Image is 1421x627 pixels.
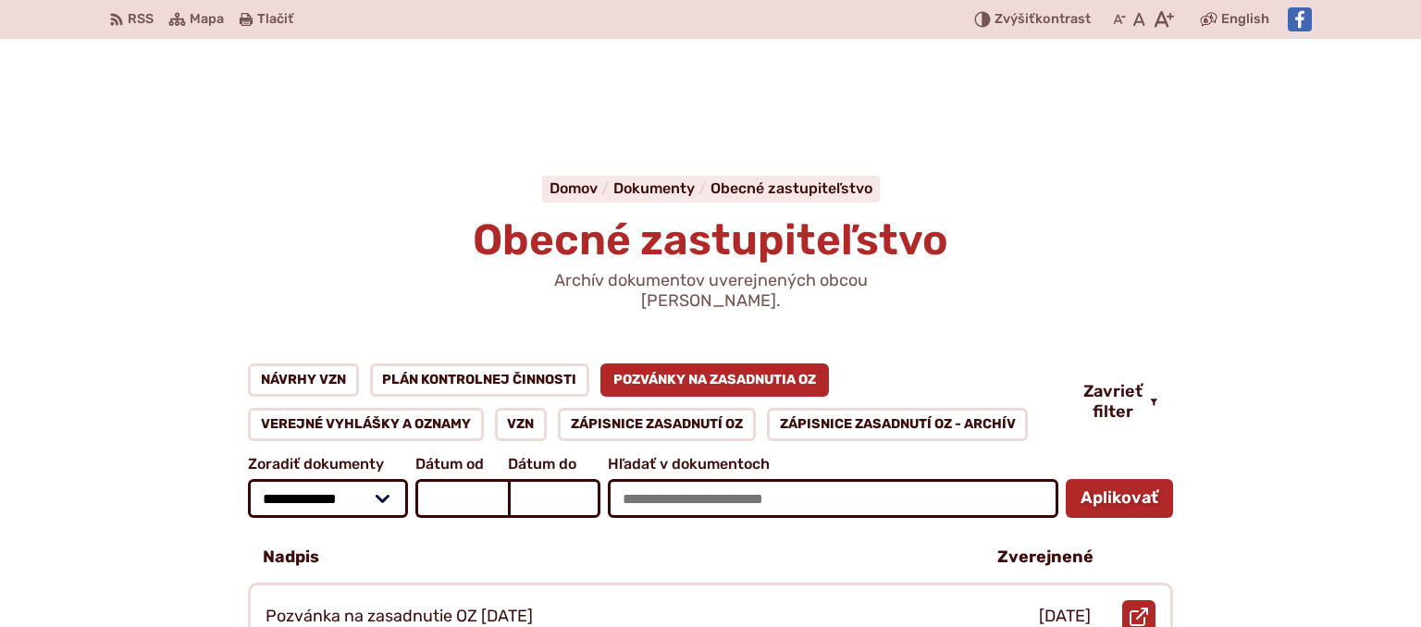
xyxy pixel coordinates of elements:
[767,408,1029,441] a: Zápisnice zasadnutí OZ - ARCHÍV
[508,456,600,473] span: Dátum do
[508,479,600,518] input: Dátum do
[997,547,1094,568] p: Zverejnené
[257,12,293,28] span: Tlačiť
[1066,479,1173,518] button: Aplikovať
[1069,382,1173,422] button: Zavrieť filter
[248,408,484,441] a: Verejné vyhlášky a oznamy
[710,179,872,197] a: Obecné zastupiteľstvo
[495,408,548,441] a: VZN
[558,408,756,441] a: Zápisnice zasadnutí OZ
[995,11,1035,27] span: Zvýšiť
[415,479,508,518] input: Dátum od
[473,215,948,265] span: Obecné zastupiteľstvo
[550,179,613,197] a: Domov
[1288,7,1312,31] img: Prejsť na Facebook stránku
[263,547,319,568] p: Nadpis
[248,363,359,397] a: Návrhy VZN
[613,179,695,197] span: Dokumenty
[613,179,710,197] a: Dokumenty
[248,479,408,518] select: Zoradiť dokumenty
[415,456,508,473] span: Dátum od
[1083,382,1143,422] span: Zavrieť filter
[1217,8,1273,31] a: English
[1221,8,1269,31] span: English
[608,456,1058,473] span: Hľadať v dokumentoch
[248,456,408,473] span: Zoradiť dokumenty
[370,363,590,397] a: Plán kontrolnej činnosti
[600,363,829,397] a: Pozvánky na zasadnutia OZ
[608,479,1058,518] input: Hľadať v dokumentoch
[550,179,598,197] span: Domov
[266,607,533,627] p: Pozvánka na zasadnutie OZ [DATE]
[190,8,224,31] span: Mapa
[995,12,1091,28] span: kontrast
[488,271,933,311] p: Archív dokumentov uverejnených obcou [PERSON_NAME].
[128,8,154,31] span: RSS
[1039,607,1091,627] p: [DATE]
